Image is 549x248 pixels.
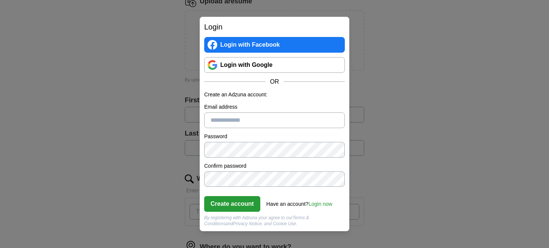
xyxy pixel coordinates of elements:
a: Login now [309,201,332,207]
p: Create an Adzuna account: [204,91,345,99]
span: OR [266,77,283,86]
a: Privacy Notice [233,221,262,226]
h2: Login [204,21,345,32]
a: Login with Facebook [204,37,345,53]
button: Create account [204,196,260,212]
div: Have an account? [266,196,332,208]
label: Password [204,133,345,140]
a: Terms & Conditions [204,215,309,226]
div: By registering with Adzuna your agree to our and , and Cookie Use. [204,215,345,227]
label: Email address [204,103,345,111]
a: Login with Google [204,57,345,73]
label: Confirm password [204,162,345,170]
